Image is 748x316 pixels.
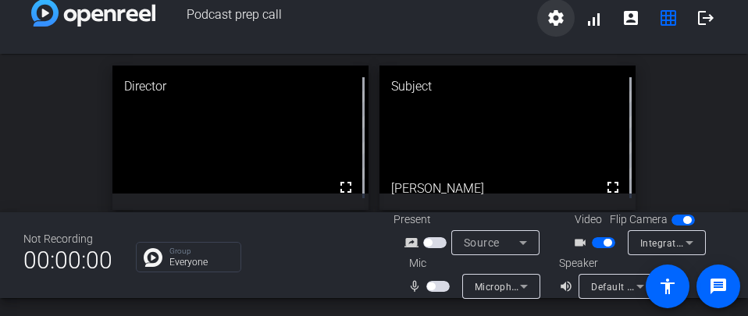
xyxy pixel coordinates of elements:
img: Chat Icon [144,248,162,267]
span: Microphone Array (Realtek(R) Audio) [475,280,642,293]
div: Speaker [559,255,653,272]
mat-icon: grid_on [659,9,678,27]
span: Flip Camera [610,211,668,228]
mat-icon: accessibility [658,277,677,296]
span: 00:00:00 [23,241,112,279]
mat-icon: volume_up [559,277,578,296]
div: Mic [394,255,550,272]
span: Video [575,211,602,228]
span: Source [464,236,500,249]
div: Present [394,211,550,228]
mat-icon: fullscreen [337,178,355,197]
mat-icon: mic_none [408,277,426,296]
div: Subject [379,66,636,108]
div: Not Recording [23,231,112,247]
mat-icon: message [709,277,728,296]
mat-icon: settings [547,9,565,27]
mat-icon: fullscreen [604,178,622,197]
p: Group [169,247,233,255]
mat-icon: videocam_outline [573,233,592,252]
mat-icon: account_box [622,9,640,27]
mat-icon: logout [696,9,715,27]
div: Director [112,66,369,108]
mat-icon: screen_share_outline [404,233,423,252]
p: Everyone [169,257,233,267]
